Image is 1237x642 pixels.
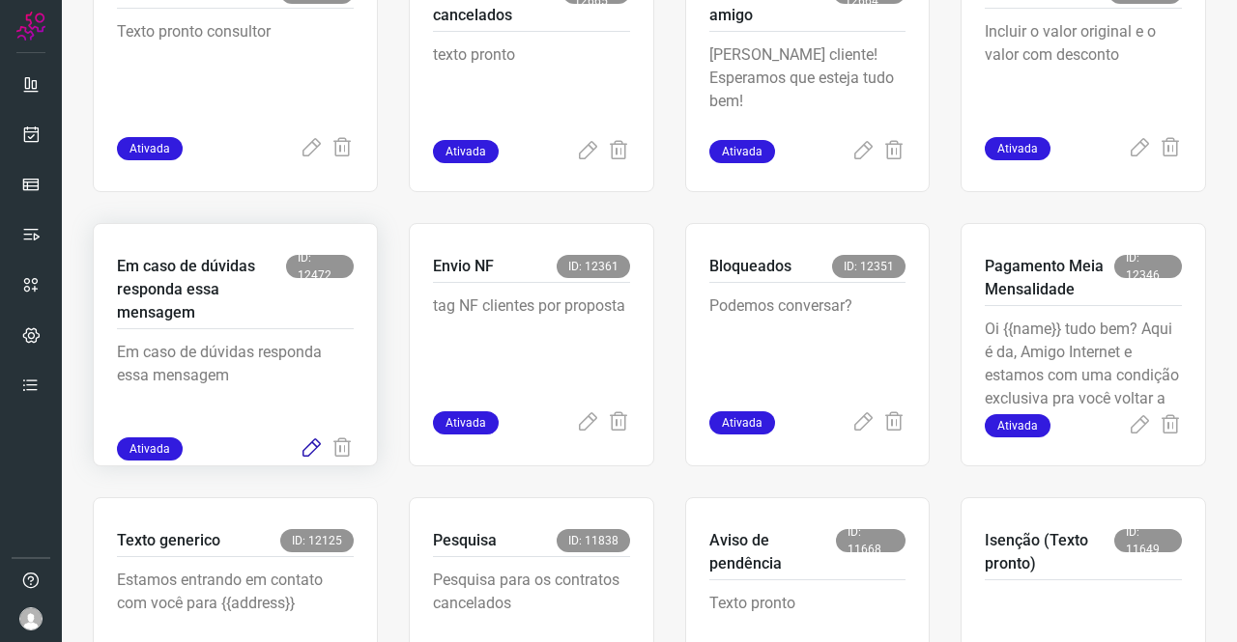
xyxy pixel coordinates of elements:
span: ID: 12361 [557,255,630,278]
span: Ativada [433,140,499,163]
span: Ativada [117,137,183,160]
p: Envio NF [433,255,494,278]
span: ID: 11668 [836,529,906,552]
span: ID: 12125 [280,529,354,552]
img: avatar-user-boy.jpg [19,607,43,630]
span: ID: 12351 [832,255,906,278]
p: Em caso de dúvidas responda essa mensagem [117,341,354,437]
p: Texto generico [117,529,220,552]
p: Bloqueados [709,255,791,278]
p: tag NF clientes por proposta [433,294,630,391]
span: ID: 12472 [286,255,354,278]
p: Podemos conversar? [709,294,906,391]
span: Ativada [709,140,775,163]
p: Em caso de dúvidas responda essa mensagem [117,255,286,324]
p: Pesquisa [433,529,497,552]
span: Ativada [985,414,1050,437]
span: Ativada [117,437,183,461]
p: texto pronto [433,43,630,140]
p: Incluir o valor original e o valor com desconto [985,20,1182,117]
p: Isenção (Texto pronto) [985,529,1114,575]
span: ID: 11838 [557,529,630,552]
span: ID: 12346 [1114,255,1182,278]
img: Logo [16,12,45,41]
span: ID: 11649 [1114,529,1182,552]
p: [PERSON_NAME] cliente! Esperamos que esteja tudo bem! [709,43,906,140]
span: Ativada [709,411,775,434]
p: Oi {{name}} tudo bem? Aqui é da, Amigo Internet e estamos com uma condição exclusiva pra você vol... [985,318,1182,414]
p: Texto pronto consultor [117,20,354,117]
p: Aviso de pendência [709,529,836,575]
span: Ativada [985,137,1050,160]
p: Pagamento Meia Mensalidade [985,255,1114,301]
span: Ativada [433,411,499,434]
